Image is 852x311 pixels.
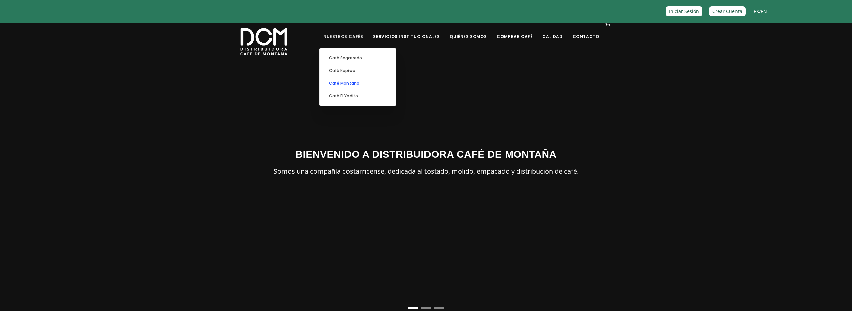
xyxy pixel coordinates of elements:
[538,24,566,40] a: Calidad
[323,77,393,90] a: Café Montaña
[666,6,702,16] a: Iniciar Sesión
[323,64,393,77] a: Café Kapiwo
[369,24,444,40] a: Servicios Institucionales
[323,90,393,102] a: Café El Yodito
[446,24,491,40] a: Quiénes Somos
[408,307,418,309] li: Page dot 1
[240,166,612,177] p: Somos una compañía costarricense, dedicada al tostado, molido, empacado y distribución de café.
[434,307,444,309] li: Page dot 3
[709,6,746,16] a: Crear Cuenta
[240,147,612,162] h3: BIENVENIDO A DISTRIBUIDORA CAFÉ DE MONTAÑA
[754,8,767,15] span: /
[493,24,536,40] a: Comprar Café
[421,307,431,309] li: Page dot 2
[754,8,759,15] a: ES
[323,52,393,64] a: Café Segafredo
[569,24,603,40] a: Contacto
[319,24,367,40] a: Nuestros Cafés
[761,8,767,15] a: EN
